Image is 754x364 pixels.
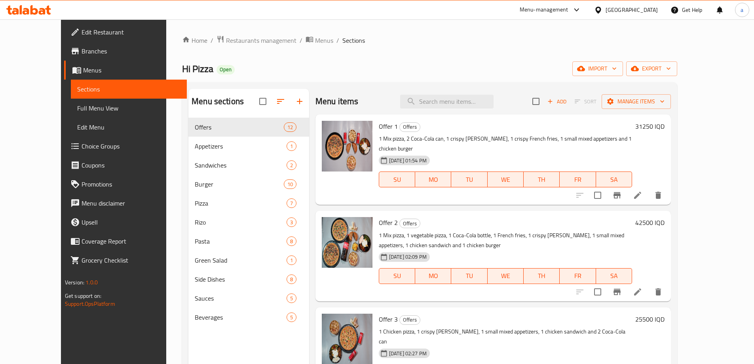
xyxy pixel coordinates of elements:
[195,255,287,265] div: Green Salad
[287,295,296,302] span: 5
[633,191,642,200] a: Edit menu item
[71,99,187,118] a: Full Menu View
[415,172,451,187] button: MO
[633,287,642,297] a: Edit menu item
[64,251,187,270] a: Grocery Checklist
[287,257,296,264] span: 1
[399,122,420,132] div: Offers
[188,194,309,213] div: Pizza7
[77,103,180,113] span: Full Menu View
[572,61,623,76] button: import
[284,181,296,188] span: 10
[287,162,296,169] span: 2
[599,174,629,185] span: SA
[82,217,180,227] span: Upsell
[64,61,187,80] a: Menus
[195,160,287,170] span: Sandwiches
[382,174,412,185] span: SU
[315,95,359,107] h2: Menu items
[626,61,677,76] button: export
[491,270,520,282] span: WE
[488,268,524,284] button: WE
[287,255,296,265] div: items
[418,270,448,282] span: MO
[195,179,283,189] span: Burger
[287,143,296,150] span: 1
[287,236,296,246] div: items
[188,251,309,270] div: Green Salad1
[195,198,287,208] span: Pizza
[451,268,487,284] button: TU
[195,141,287,151] div: Appetizers
[64,232,187,251] a: Coverage Report
[454,174,484,185] span: TU
[284,122,296,132] div: items
[64,213,187,232] a: Upsell
[379,172,415,187] button: SU
[82,141,180,151] span: Choice Groups
[64,156,187,175] a: Coupons
[77,122,180,132] span: Edit Menu
[64,194,187,213] a: Menu disclaimer
[635,314,665,325] h6: 25500 IQD
[226,36,296,45] span: Restaurants management
[524,172,560,187] button: TH
[188,137,309,156] div: Appetizers1
[82,236,180,246] span: Coverage Report
[570,95,602,108] span: Select section first
[195,217,287,227] span: Rizo
[85,277,98,288] span: 1.0.0
[520,5,568,15] div: Menu-management
[287,276,296,283] span: 8
[217,66,235,73] span: Open
[560,268,596,284] button: FR
[451,172,487,187] button: TU
[64,137,187,156] a: Choice Groups
[65,291,101,301] span: Get support on:
[491,174,520,185] span: WE
[563,270,593,282] span: FR
[195,236,287,246] span: Pasta
[399,315,420,325] div: Offers
[415,268,451,284] button: MO
[287,313,296,322] div: items
[379,231,632,250] p: 1 Mix pizza, 1 vegetable pizza, 1 Coca-Cola bottle, 1 French fries, 1 crispy [PERSON_NAME], 1 sma...
[632,64,671,74] span: export
[188,175,309,194] div: Burger10
[65,299,115,309] a: Support.OpsPlatform
[608,282,627,301] button: Branch-specific-item
[579,64,617,74] span: import
[649,186,668,205] button: delete
[195,274,287,284] span: Side Dishes
[382,270,412,282] span: SU
[342,36,365,45] span: Sections
[195,122,283,132] div: Offers
[306,35,333,46] a: Menus
[83,65,180,75] span: Menus
[287,274,296,284] div: items
[379,313,398,325] span: Offer 3
[65,277,84,288] span: Version:
[284,179,296,189] div: items
[287,314,296,321] span: 5
[544,95,570,108] button: Add
[596,268,632,284] button: SA
[315,36,333,45] span: Menus
[527,270,556,282] span: TH
[596,172,632,187] button: SA
[399,219,420,228] div: Offers
[182,60,213,78] span: Hi Pizza
[287,217,296,227] div: items
[527,174,556,185] span: TH
[188,270,309,289] div: Side Dishes8
[77,84,180,94] span: Sections
[195,293,287,303] span: Sauces
[82,46,180,56] span: Branches
[254,93,271,110] span: Select all sections
[454,270,484,282] span: TU
[82,160,180,170] span: Coupons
